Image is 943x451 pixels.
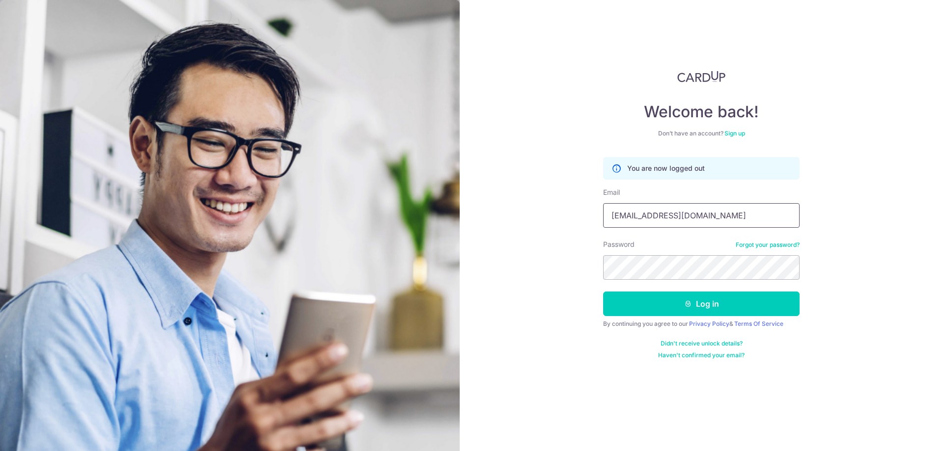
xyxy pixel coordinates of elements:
div: Don’t have an account? [603,130,800,137]
label: Email [603,187,620,197]
a: Didn't receive unlock details? [661,340,743,347]
a: Sign up [724,130,745,137]
a: Forgot your password? [736,241,800,249]
input: Enter your Email [603,203,800,228]
p: You are now logged out [627,163,705,173]
h4: Welcome back! [603,102,800,122]
div: By continuing you agree to our & [603,320,800,328]
img: CardUp Logo [677,71,725,82]
a: Privacy Policy [689,320,729,327]
a: Haven't confirmed your email? [658,351,745,359]
button: Log in [603,292,800,316]
label: Password [603,239,635,249]
a: Terms Of Service [734,320,783,327]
